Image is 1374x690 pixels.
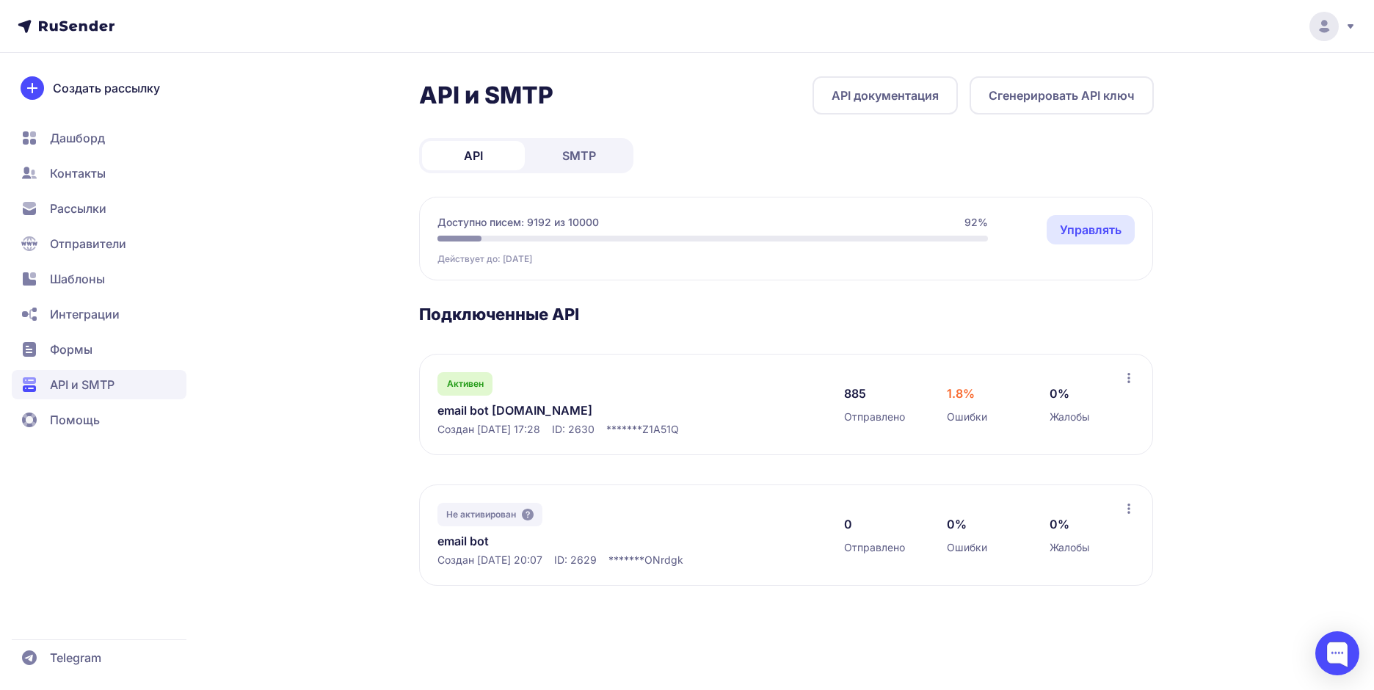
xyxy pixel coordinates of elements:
span: Интеграции [50,305,120,323]
span: 0% [947,515,967,533]
span: 92% [964,215,988,230]
h3: Подключенные API [419,304,1154,324]
a: Telegram [12,643,186,672]
span: Жалобы [1050,410,1089,424]
span: Помощь [50,411,100,429]
span: Не активирован [446,509,516,520]
span: 0% [1050,385,1069,402]
span: Создан [DATE] 17:28 [437,422,540,437]
span: Ошибки [947,410,987,424]
a: email bot [437,532,738,550]
span: Отправители [50,235,126,253]
span: Контакты [50,164,106,182]
a: API документация [813,76,958,115]
span: ONrdgk [644,553,683,567]
button: Сгенерировать API ключ [970,76,1154,115]
span: 0% [1050,515,1069,533]
span: Рассылки [50,200,106,217]
span: Создан [DATE] 20:07 [437,553,542,567]
span: API и SMTP [50,376,114,393]
span: Жалобы [1050,540,1089,555]
span: ID: 2629 [554,553,597,567]
span: Действует до: [DATE] [437,253,532,265]
span: Формы [50,341,92,358]
span: 1.8% [947,385,975,402]
span: Отправлено [844,410,905,424]
span: ID: 2630 [552,422,595,437]
span: Активен [447,378,484,390]
span: Создать рассылку [53,79,160,97]
span: Z1A51Q [642,422,679,437]
a: API [422,141,525,170]
span: Шаблоны [50,270,105,288]
span: Доступно писем: 9192 из 10000 [437,215,599,230]
span: API [464,147,483,164]
a: SMTP [528,141,630,170]
span: Дашборд [50,129,105,147]
span: Отправлено [844,540,905,555]
span: 885 [844,385,866,402]
span: Telegram [50,649,101,667]
a: email bot [DOMAIN_NAME] [437,402,738,419]
span: Ошибки [947,540,987,555]
span: SMTP [562,147,596,164]
a: Управлять [1047,215,1135,244]
span: 0 [844,515,852,533]
h2: API и SMTP [419,81,553,110]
